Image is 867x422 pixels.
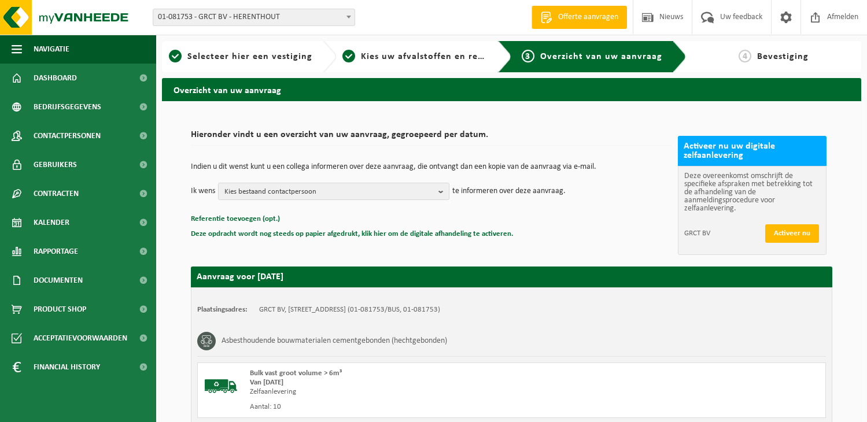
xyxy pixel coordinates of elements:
span: 01-081753 - GRCT BV - HERENTHOUT [153,9,355,26]
span: Documenten [34,266,83,295]
p: Indien u dit wenst kunt u een collega informeren over deze aanvraag, die ontvangt dan een kopie v... [191,163,672,171]
span: Overzicht van uw aanvraag [540,52,662,61]
button: Referentie toevoegen (opt.) [191,212,280,227]
span: Contracten [34,179,79,208]
span: Product Shop [34,295,86,324]
span: Bulk vast groot volume > 6m³ [250,369,342,377]
button: Deze opdracht wordt nog steeds op papier afgedrukt, klik hier om de digitale afhandeling te activ... [191,227,513,242]
a: Offerte aanvragen [532,6,627,29]
span: 1 [169,50,182,62]
button: Activeer nu [765,224,819,243]
span: GRCT BV [684,229,764,238]
img: BL-SO-LV.png [204,369,238,404]
span: 4 [739,50,751,62]
h3: Asbesthoudende bouwmaterialen cementgebonden (hechtgebonden) [222,332,447,350]
h2: Hieronder vindt u een overzicht van uw aanvraag, gegroepeerd per datum. [191,130,672,146]
div: Zelfaanlevering [250,387,558,397]
a: 1Selecteer hier een vestiging [168,50,313,64]
span: Offerte aanvragen [555,12,621,23]
span: 01-081753 - GRCT BV - HERENTHOUT [153,9,355,25]
div: Aantal: 10 [250,402,558,412]
span: Financial History [34,353,100,382]
h2: Activeer nu uw digitale zelfaanlevering [678,136,827,166]
span: Dashboard [34,64,77,92]
p: te informeren over deze aanvraag. [452,183,566,200]
span: 2 [342,50,355,62]
strong: Aanvraag voor [DATE] [197,272,283,282]
a: 2Kies uw afvalstoffen en recipiënten [342,50,488,64]
h2: Overzicht van uw aanvraag [162,78,861,101]
td: GRCT BV, [STREET_ADDRESS] (01-081753/BUS, 01-081753) [259,305,440,314]
span: Navigatie [34,35,69,64]
span: Acceptatievoorwaarden [34,324,127,353]
strong: Van [DATE] [250,379,283,386]
p: Deze overeenkomst omschrijft de specifieke afspraken met betrekking tot de afhandeling van de aan... [684,172,820,213]
span: Kies bestaand contactpersoon [224,183,434,201]
span: Gebruikers [34,150,77,179]
span: Contactpersonen [34,121,101,150]
span: Bedrijfsgegevens [34,92,101,121]
p: Ik wens [191,183,215,200]
button: Kies bestaand contactpersoon [218,183,449,200]
strong: Plaatsingsadres: [197,306,248,313]
span: Kalender [34,208,69,237]
span: Rapportage [34,237,78,266]
span: Selecteer hier een vestiging [187,52,312,61]
span: Bevestiging [757,52,809,61]
span: 3 [522,50,534,62]
span: Kies uw afvalstoffen en recipiënten [361,52,520,61]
